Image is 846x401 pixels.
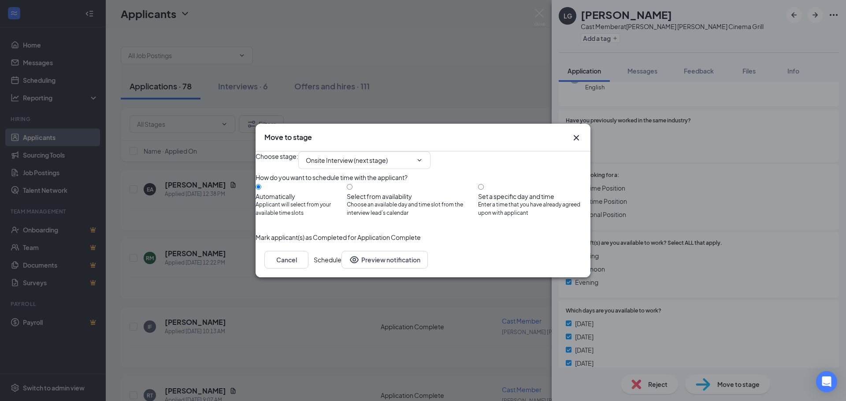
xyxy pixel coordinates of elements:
svg: ChevronDown [416,157,423,164]
div: Open Intercom Messenger [816,371,837,392]
div: Select from availability [347,192,478,201]
div: How do you want to schedule time with the applicant? [256,173,590,182]
button: Close [571,132,582,143]
span: Mark applicant(s) as Completed for Application Complete [256,232,421,242]
h3: Move to stage [264,132,312,142]
span: Choose an available day and time slot from the interview lead’s calendar [347,201,478,217]
svg: Eye [349,254,360,265]
div: Automatically [256,192,347,201]
button: Schedule [314,251,341,269]
div: Set a specific day and time [478,192,590,201]
svg: Cross [571,132,582,143]
button: Preview notificationEye [341,251,428,269]
span: Applicant will select from your available time slots [256,201,347,217]
span: Choose stage : [256,151,298,169]
span: Enter a time that you have already agreed upon with applicant [478,201,590,217]
button: Cancel [264,251,308,269]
